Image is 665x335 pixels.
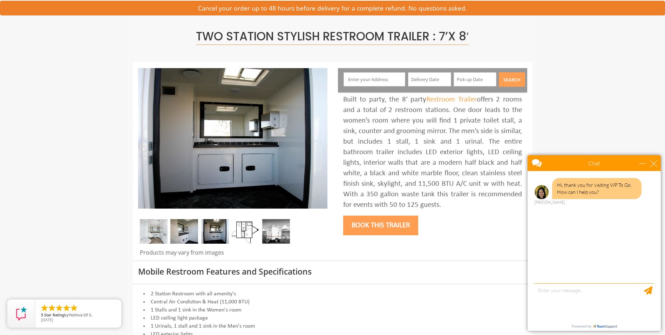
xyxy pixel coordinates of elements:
img: Inside of complete restroom with a stall, a urinal, tissue holders, cabinets and mirror [140,219,168,244]
input: Enter your Address [344,72,405,86]
h3: Mobile Restroom Features and Specifications [138,267,527,276]
img: A mini restroom trailer with two separate stations and separate doors for males and females [262,219,290,244]
div: Products may vary from images [138,249,327,261]
button: Book this trailer [343,216,418,235]
span: Star Rating [44,312,64,317]
input: Pick up Date [454,72,497,86]
input: Delivery Date [408,72,451,86]
span: Yeshiva Of S. [69,312,92,317]
li: 1 Stalls and 1 sink in the Women's room [138,306,527,314]
li:  [48,304,56,312]
button: Search [499,72,525,87]
li:  [40,304,49,312]
iframe: Live Chat Box [523,151,665,335]
span: by [41,313,116,318]
img: DSC_0004_email [201,219,229,244]
li: 2 Station Restroom with all amenity's [138,290,527,298]
li: LED ceiling light package [138,314,527,322]
li: Central Air Condistion & Heat (11,000 BTU) [138,298,527,306]
li:  [62,304,71,312]
li:  [70,304,78,312]
a: Restroom Trailer [426,96,477,103]
span: 5 [41,312,43,317]
span: Two Station Stylish Restroom Trailer : 7’x 8′ [196,28,469,45]
img: A mini restroom trailer with two separate stations and separate doors for males and females [138,68,327,209]
li:  [55,304,63,312]
span: [DATE] [41,317,53,322]
img: Review Rating [14,307,28,321]
div: Built to party, the 8’ party offers 2 rooms and a total of 2 restroom stations. One door leads to... [343,94,522,210]
img: Floor Plan of 2 station Mini restroom with sink and toilet [232,219,259,244]
img: DSC_0016_email [170,219,198,244]
li: 1 Urinals, 1 stall and 1 sink in the Men's room [138,322,527,330]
